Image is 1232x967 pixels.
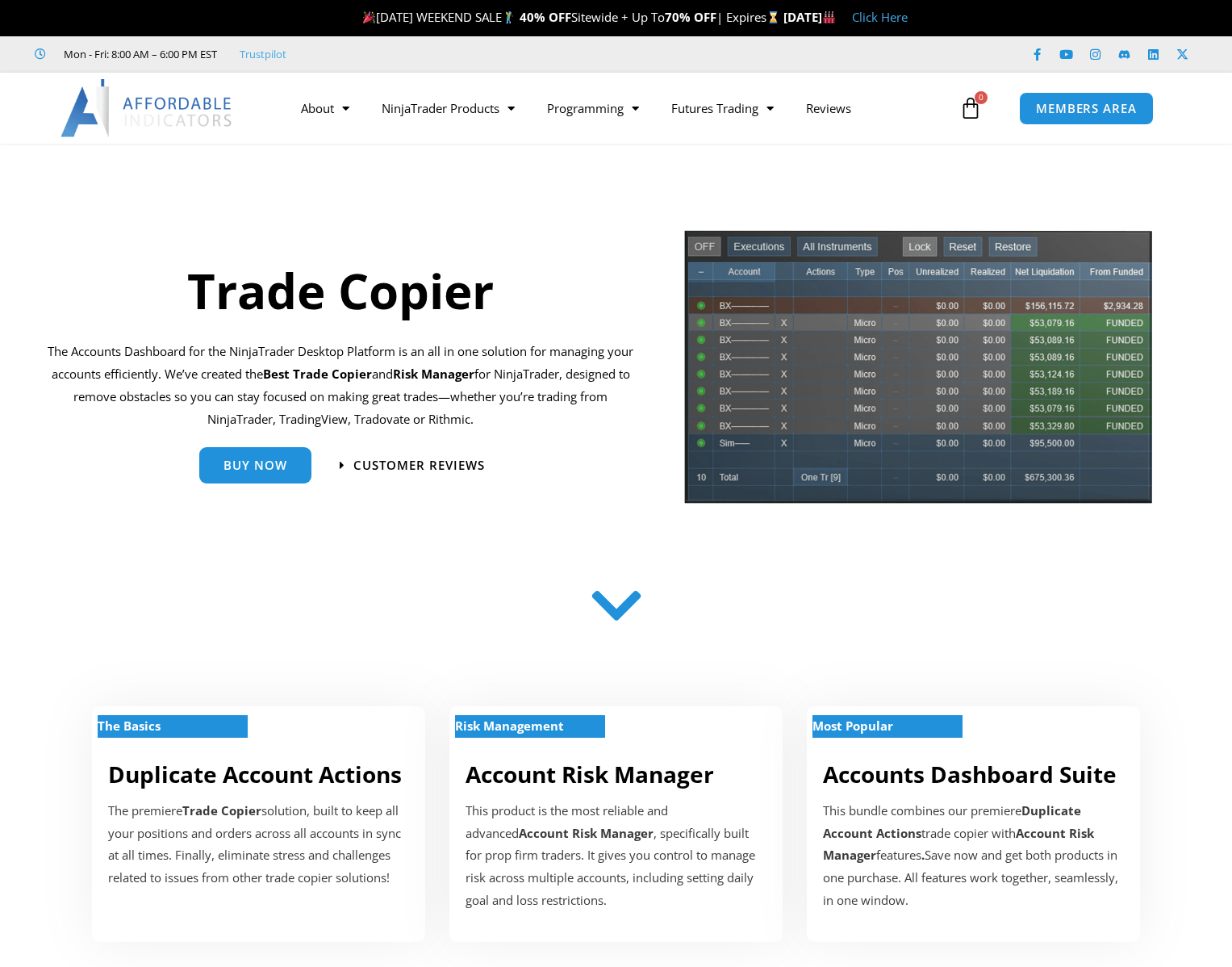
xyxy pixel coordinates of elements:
[363,11,375,23] img: 🎉
[520,9,571,25] strong: 40% OFF
[48,341,634,430] p: The Accounts Dashboard for the NinjaTrader Desktop Platform is an all in one solution for managin...
[60,44,217,64] span: Mon - Fri: 8:00 AM – 6:00 PM EST
[359,9,783,25] span: [DATE] WEEKEND SALE Sitewide + Up To | Expires
[1036,103,1137,115] span: MEMBERS AREA
[285,90,365,127] a: About
[108,759,402,789] a: Duplicate Account Actions
[783,9,836,25] strong: [DATE]
[767,11,779,23] img: ⌛
[823,800,1124,912] div: This bundle combines our premiere trade copier with features Save now and get both products in on...
[655,90,790,127] a: Futures Trading
[365,90,531,127] a: NinjaTrader Products
[466,759,714,789] a: Account Risk Manager
[1019,92,1154,125] a: MEMBERS AREA
[182,802,261,818] strong: Trade Copier
[790,90,867,127] a: Reviews
[263,366,372,382] b: Best Trade Copier
[665,9,716,25] strong: 70% OFF
[48,257,634,324] h1: Trade Copier
[353,459,485,471] span: Customer Reviews
[683,228,1154,517] img: tradecopier | Affordable Indicators – NinjaTrader
[531,90,655,127] a: Programming
[935,85,1006,132] a: 0
[340,459,485,471] a: Customer Reviews
[823,802,1081,841] b: Duplicate Account Actions
[975,91,988,104] span: 0
[108,800,409,890] p: The premiere solution, built to keep all your positions and orders across all accounts in sync at...
[823,11,835,23] img: 🏭
[285,90,955,127] nav: Menu
[852,9,908,25] a: Click Here
[98,718,161,734] strong: The Basics
[393,366,474,382] strong: Risk Manager
[466,800,766,912] p: This product is the most reliable and advanced , specifically built for prop firm traders. It giv...
[503,11,515,23] img: 🏌️‍♂️
[455,718,564,734] strong: Risk Management
[823,759,1117,789] a: Accounts Dashboard Suite
[519,825,654,841] strong: Account Risk Manager
[199,447,311,483] a: Buy Now
[921,847,925,863] b: .
[61,79,234,137] img: LogoAI | Affordable Indicators – NinjaTrader
[812,718,893,734] strong: Most Popular
[240,44,286,64] a: Trustpilot
[223,459,287,471] span: Buy Now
